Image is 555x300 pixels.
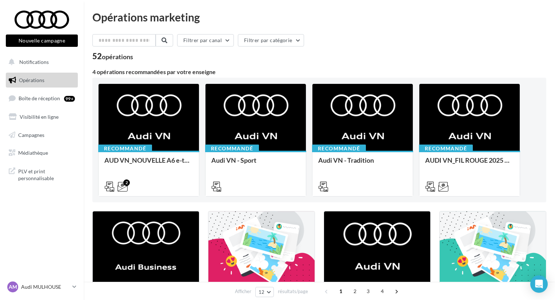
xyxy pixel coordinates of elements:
[255,287,274,297] button: 12
[259,289,265,295] span: 12
[92,52,133,60] div: 52
[104,157,193,171] div: AUD VN_NOUVELLE A6 e-tron
[92,12,546,23] div: Opérations marketing
[64,96,75,102] div: 99+
[335,285,347,297] span: 1
[312,145,366,153] div: Recommandé
[20,114,59,120] span: Visibilité en ligne
[19,77,44,83] span: Opérations
[177,34,234,46] button: Filtrer par canal
[419,145,473,153] div: Recommandé
[4,127,79,143] a: Campagnes
[4,54,76,70] button: Notifications
[4,73,79,88] a: Opérations
[19,95,60,101] span: Boîte de réception
[6,35,78,47] button: Nouvelle campagne
[98,145,152,153] div: Recommandé
[318,157,407,171] div: Audi VN - Tradition
[18,150,48,156] span: Médiathèque
[6,280,78,294] a: AM Audi MULHOUSE
[123,179,130,186] div: 2
[530,275,548,293] div: Open Intercom Messenger
[18,166,75,182] span: PLV et print personnalisable
[238,34,304,46] button: Filtrer par catégorie
[205,145,259,153] div: Recommandé
[362,285,374,297] span: 3
[349,285,361,297] span: 2
[9,283,17,291] span: AM
[21,283,69,291] p: Audi MULHOUSE
[18,131,44,138] span: Campagnes
[235,288,251,295] span: Afficher
[278,288,308,295] span: résultats/page
[425,157,514,171] div: AUDI VN_FIL ROUGE 2025 - A1, Q2, Q3, Q5 et Q4 e-tron
[19,59,49,65] span: Notifications
[92,69,546,75] div: 4 opérations recommandées par votre enseigne
[102,53,133,60] div: opérations
[4,109,79,125] a: Visibilité en ligne
[376,285,388,297] span: 4
[4,90,79,106] a: Boîte de réception99+
[4,163,79,185] a: PLV et print personnalisable
[211,157,300,171] div: Audi VN - Sport
[4,145,79,161] a: Médiathèque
